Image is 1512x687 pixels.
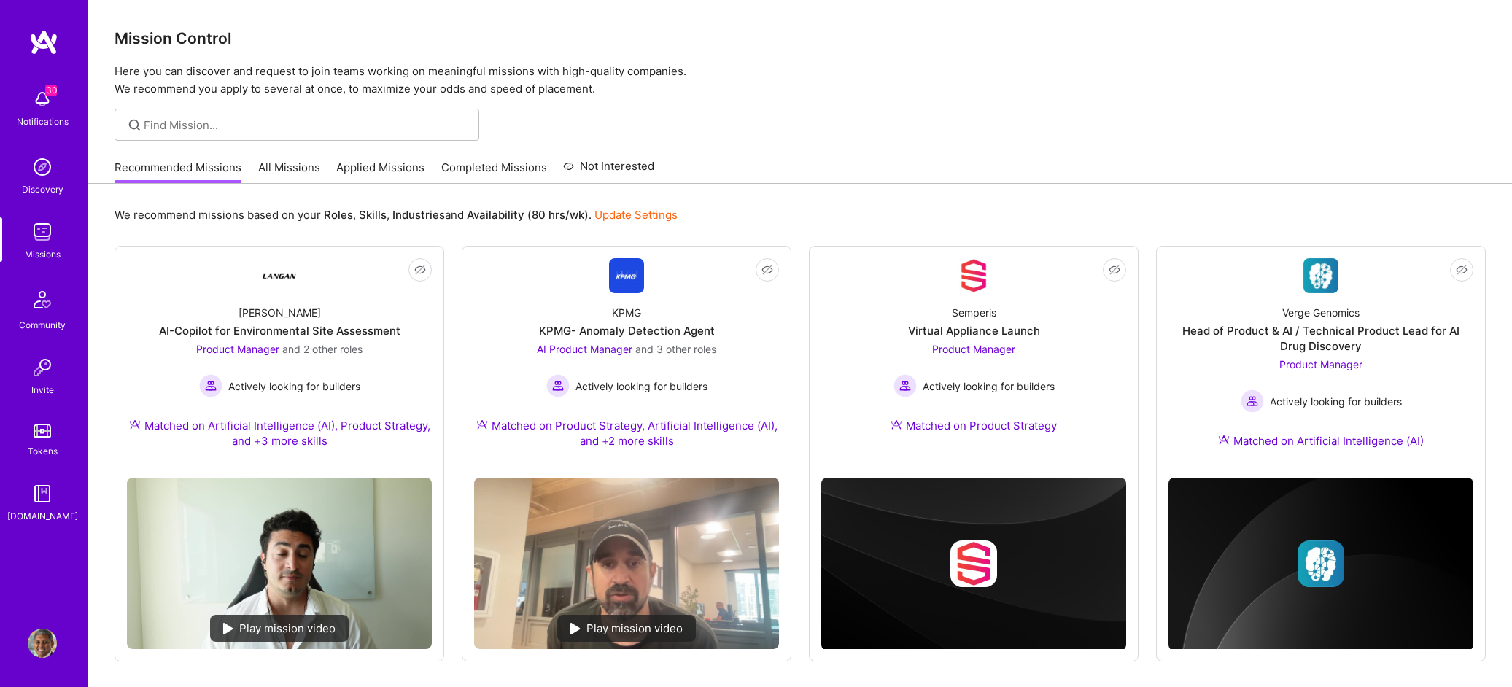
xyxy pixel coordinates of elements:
[159,323,400,338] div: AI-Copilot for Environmental Site Assessment
[923,379,1055,394] span: Actively looking for builders
[115,29,1486,47] h3: Mission Control
[19,317,66,333] div: Community
[34,424,51,438] img: tokens
[546,374,570,397] img: Actively looking for builders
[1218,433,1424,449] div: Matched on Artificial Intelligence (AI)
[115,63,1486,98] p: Here you can discover and request to join teams working on meaningful missions with high-quality ...
[28,479,57,508] img: guide book
[821,478,1126,650] img: cover
[956,258,991,293] img: Company Logo
[359,208,387,222] b: Skills
[441,160,547,184] a: Completed Missions
[1218,434,1230,446] img: Ateam Purple Icon
[127,418,432,449] div: Matched on Artificial Intelligence (AI), Product Strategy, and +3 more skills
[635,343,716,355] span: and 3 other roles
[115,207,678,222] p: We recommend missions based on your , , and .
[239,305,321,320] div: [PERSON_NAME]
[537,343,632,355] span: AI Product Manager
[1279,358,1362,370] span: Product Manager
[45,85,57,96] span: 30
[392,208,445,222] b: Industries
[474,258,779,466] a: Company LogoKPMGKPMG- Anomaly Detection AgentAI Product Manager and 3 other rolesActively looking...
[474,418,779,449] div: Matched on Product Strategy, Artificial Intelligence (AI), and +2 more skills
[474,478,779,649] img: No Mission
[1168,323,1473,354] div: Head of Product & AI / Technical Product Lead for AI Drug Discovery
[223,623,233,634] img: play
[476,419,488,430] img: Ateam Purple Icon
[891,418,1057,433] div: Matched on Product Strategy
[1109,264,1120,276] i: icon EyeClosed
[28,443,58,459] div: Tokens
[115,160,241,184] a: Recommended Missions
[28,85,57,114] img: bell
[539,323,715,338] div: KPMG- Anomaly Detection Agent
[1241,389,1264,413] img: Actively looking for builders
[22,182,63,197] div: Discovery
[25,247,61,262] div: Missions
[28,353,57,382] img: Invite
[28,152,57,182] img: discovery
[144,117,468,133] input: Find Mission...
[28,629,57,658] img: User Avatar
[467,208,589,222] b: Availability (80 hrs/wk)
[17,114,69,129] div: Notifications
[557,615,696,642] div: Play mission video
[950,540,997,587] img: Company logo
[761,264,773,276] i: icon EyeClosed
[891,419,902,430] img: Ateam Purple Icon
[126,117,143,133] i: icon SearchGrey
[262,258,297,293] img: Company Logo
[1303,258,1338,293] img: Company Logo
[28,217,57,247] img: teamwork
[25,282,60,317] img: Community
[612,305,641,320] div: KPMG
[127,478,432,649] img: No Mission
[575,379,707,394] span: Actively looking for builders
[228,379,360,394] span: Actively looking for builders
[908,323,1040,338] div: Virtual Appliance Launch
[127,258,432,466] a: Company Logo[PERSON_NAME]AI-Copilot for Environmental Site AssessmentProduct Manager and 2 other ...
[821,258,1126,451] a: Company LogoSemperisVirtual Appliance LaunchProduct Manager Actively looking for buildersActively...
[1168,258,1473,466] a: Company LogoVerge GenomicsHead of Product & AI / Technical Product Lead for AI Drug DiscoveryProd...
[1270,394,1402,409] span: Actively looking for builders
[336,160,424,184] a: Applied Missions
[1168,478,1473,651] img: cover
[1456,264,1468,276] i: icon EyeClosed
[932,343,1015,355] span: Product Manager
[24,629,61,658] a: User Avatar
[609,258,644,293] img: Company Logo
[129,419,141,430] img: Ateam Purple Icon
[952,305,996,320] div: Semperis
[414,264,426,276] i: icon EyeClosed
[196,343,279,355] span: Product Manager
[258,160,320,184] a: All Missions
[1298,540,1344,587] img: Company logo
[282,343,363,355] span: and 2 other roles
[1282,305,1360,320] div: Verge Genomics
[893,374,917,397] img: Actively looking for builders
[563,158,654,184] a: Not Interested
[7,508,78,524] div: [DOMAIN_NAME]
[594,208,678,222] a: Update Settings
[210,615,349,642] div: Play mission video
[570,623,581,634] img: play
[29,29,58,55] img: logo
[199,374,222,397] img: Actively looking for builders
[324,208,353,222] b: Roles
[31,382,54,397] div: Invite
